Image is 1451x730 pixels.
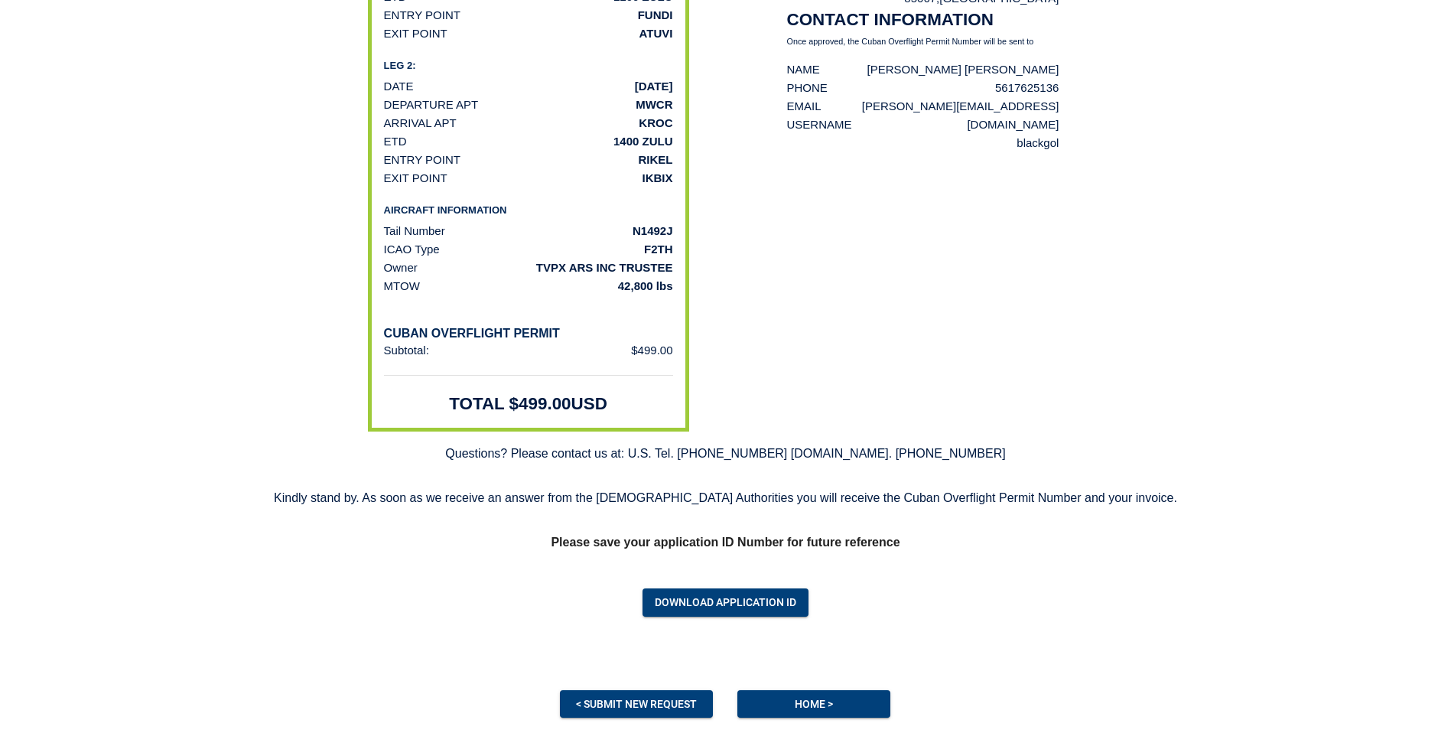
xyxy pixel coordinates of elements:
[618,277,673,295] p: 42,800 lbs
[852,134,1059,152] p: blackgol
[635,77,673,96] p: [DATE]
[787,60,852,79] p: NAME
[639,24,673,43] p: ATUVI
[852,79,1059,97] p: 5617625136
[449,392,607,416] h2: TOTAL $ 499.00 USD
[433,432,1017,476] p: Questions? Please contact us at: U.S. Tel. [PHONE_NUMBER] [DOMAIN_NAME]. [PHONE_NUMBER]
[644,240,673,259] p: F2TH
[384,132,407,151] p: ETD
[551,536,900,549] strong: Please save your application ID Number for future reference
[384,277,420,295] p: MTOW
[384,203,673,218] h6: AIRCRAFT INFORMATION
[639,114,672,132] p: KROC
[384,259,418,277] p: Owner
[384,169,447,187] p: EXIT POINT
[384,341,429,360] p: Subtotal:
[384,326,673,341] h6: CUBAN OVERFLIGHT PERMIT
[262,476,1189,520] p: Kindly stand by. As soon as we receive an answer from the [DEMOGRAPHIC_DATA] Authorities you will...
[384,24,447,43] p: EXIT POINT
[384,240,440,259] p: ICAO Type
[787,79,852,97] p: PHONE
[613,132,673,151] p: 1400 ZULU
[787,8,1059,31] h2: CONTACT INFORMATION
[852,97,1059,134] p: [PERSON_NAME][EMAIL_ADDRESS][DOMAIN_NAME]
[631,341,672,360] p: $ 499.00
[384,6,460,24] p: ENTRY POINT
[384,77,414,96] p: DATE
[787,35,1059,48] p: Once approved, the Cuban Overflight Permit Number will be sent to
[384,114,457,132] p: ARRIVAL APT
[560,690,713,719] button: < Submit new request
[642,169,672,187] p: IKBIX
[787,97,852,116] p: EMAIL
[636,96,672,114] p: MWCR
[384,96,479,114] p: DEPARTURE APT
[536,259,673,277] p: TVPX ARS INC TRUSTEE
[787,116,852,134] p: USERNAME
[638,6,673,24] p: FUNDI
[737,690,890,719] button: Home >
[639,151,673,169] p: RIKEL
[384,58,673,73] h6: LEG 2:
[384,151,460,169] p: ENTRY POINT
[384,222,445,240] p: Tail Number
[852,60,1059,79] p: [PERSON_NAME] [PERSON_NAME]
[633,222,673,240] p: N1492J
[643,588,808,617] button: Download Application ID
